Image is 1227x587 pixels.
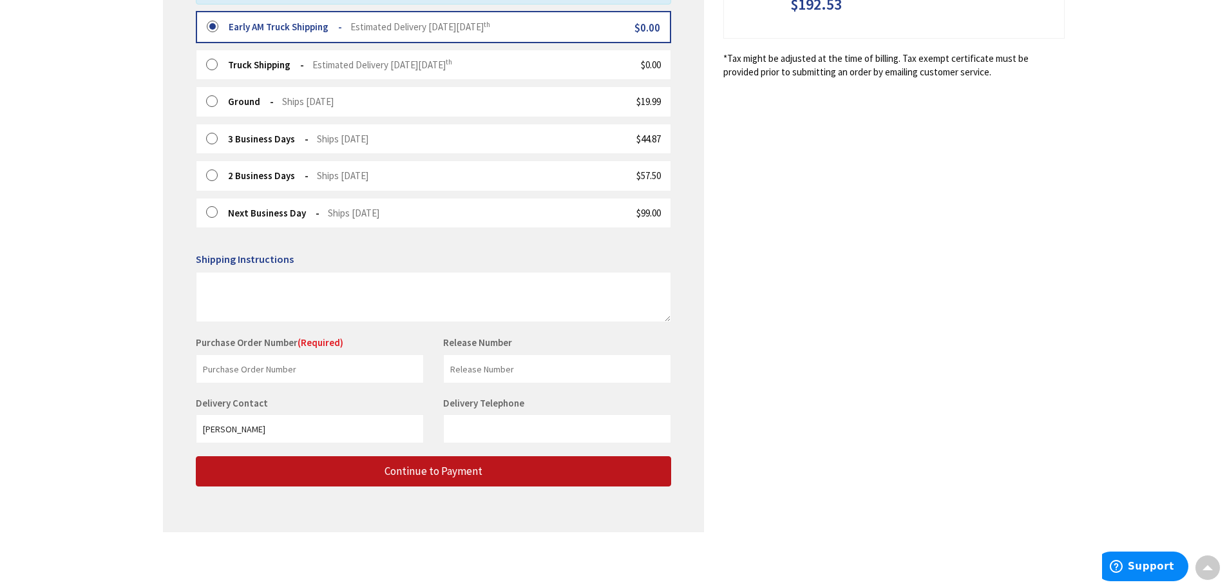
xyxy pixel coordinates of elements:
[228,207,319,219] strong: Next Business Day
[641,59,661,71] span: $0.00
[228,133,309,145] strong: 3 Business Days
[196,253,294,265] span: Shipping Instructions
[228,95,274,108] strong: Ground
[443,354,671,383] input: Release Number
[443,336,512,349] label: Release Number
[312,59,452,71] span: Estimated Delivery [DATE][DATE]
[298,336,343,349] span: (Required)
[196,397,271,409] label: Delivery Contact
[317,169,368,182] span: Ships [DATE]
[636,95,661,108] span: $19.99
[282,95,334,108] span: Ships [DATE]
[723,52,1065,79] : *Tax might be adjusted at the time of billing. Tax exempt certificate must be provided prior to s...
[228,59,304,71] strong: Truck Shipping
[634,21,660,35] span: $0.00
[443,397,528,409] label: Delivery Telephone
[196,336,343,349] label: Purchase Order Number
[229,21,342,33] strong: Early AM Truck Shipping
[636,207,661,219] span: $99.00
[350,21,490,33] span: Estimated Delivery [DATE][DATE]
[446,57,452,66] sup: th
[385,464,482,478] span: Continue to Payment
[636,169,661,182] span: $57.50
[196,456,671,486] button: Continue to Payment
[228,169,309,182] strong: 2 Business Days
[317,133,368,145] span: Ships [DATE]
[484,20,490,29] sup: th
[328,207,379,219] span: Ships [DATE]
[196,354,424,383] input: Purchase Order Number
[636,133,661,145] span: $44.87
[1102,552,1188,584] iframe: Opens a widget where you can find more information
